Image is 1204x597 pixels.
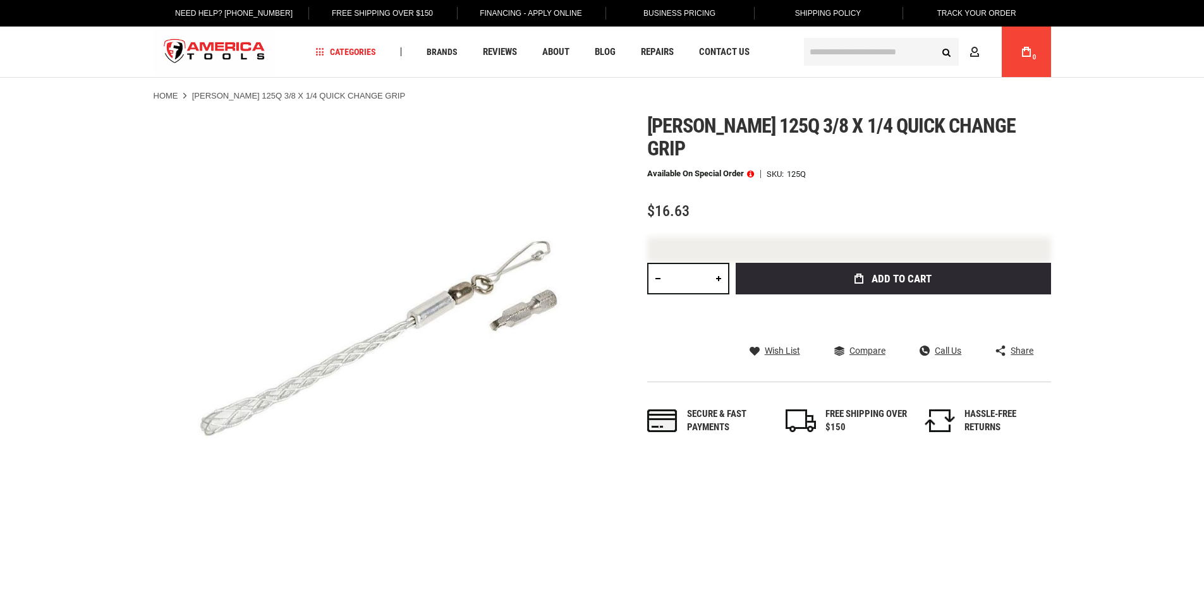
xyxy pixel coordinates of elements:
span: Call Us [935,346,961,355]
a: Wish List [750,345,800,356]
span: Contact Us [699,47,750,57]
span: Repairs [641,47,674,57]
div: HASSLE-FREE RETURNS [964,407,1047,435]
span: Shipping Policy [795,9,861,18]
a: 0 [1014,27,1038,77]
a: Blog [589,44,621,61]
span: Wish List [765,346,800,355]
span: Reviews [483,47,517,57]
a: Repairs [635,44,679,61]
span: Categories [315,47,376,56]
img: payments [647,409,678,432]
a: Reviews [477,44,523,61]
button: Add to Cart [736,263,1051,294]
button: Search [935,40,959,64]
a: Compare [834,345,885,356]
span: Blog [595,47,616,57]
div: FREE SHIPPING OVER $150 [825,407,908,435]
img: returns [925,409,955,432]
span: $16.63 [647,202,690,220]
a: store logo [154,28,276,76]
span: About [542,47,569,57]
span: Share [1011,346,1033,355]
img: shipping [786,409,816,432]
div: 125Q [787,170,806,178]
img: America Tools [154,28,276,76]
p: Available on Special Order [647,169,754,178]
span: Add to Cart [872,274,932,284]
img: main product photo [154,114,602,563]
strong: [PERSON_NAME] 125Q 3/8 X 1/4 Quick Change Grip [192,91,405,100]
span: Compare [849,346,885,355]
div: Secure & fast payments [687,407,769,435]
span: [PERSON_NAME] 125q 3/8 x 1/4 quick change grip [647,114,1016,160]
a: Categories [310,44,382,61]
a: Contact Us [693,44,755,61]
a: Brands [421,44,463,61]
a: Home [154,90,178,102]
span: Brands [427,47,458,56]
strong: SKU [767,170,787,178]
a: Call Us [920,345,961,356]
span: 0 [1033,54,1037,61]
a: About [537,44,575,61]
